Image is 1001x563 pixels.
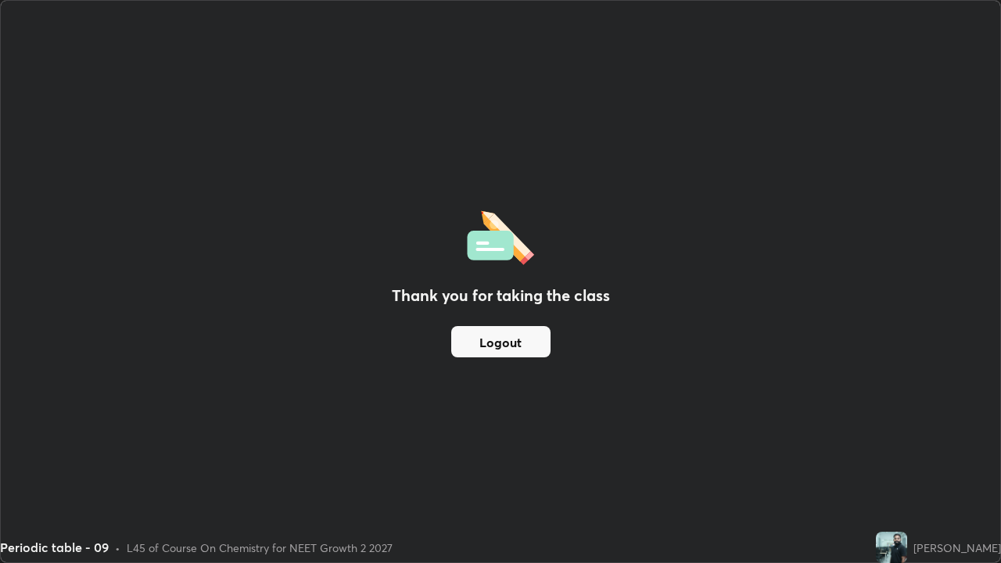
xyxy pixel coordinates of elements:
h2: Thank you for taking the class [392,284,610,307]
button: Logout [451,326,551,357]
div: • [115,540,120,556]
img: 458855d34a904919bf64d220e753158f.jpg [876,532,907,563]
div: [PERSON_NAME] [913,540,1001,556]
img: offlineFeedback.1438e8b3.svg [467,206,534,265]
div: L45 of Course On Chemistry for NEET Growth 2 2027 [127,540,393,556]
